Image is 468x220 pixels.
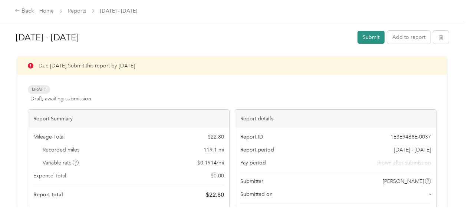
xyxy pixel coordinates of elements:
a: Reports [68,8,86,14]
div: Report details [235,110,436,128]
span: 119.1 mi [204,146,224,154]
span: Report ID [240,133,263,141]
span: Report period [240,146,274,154]
span: Submitter [240,177,263,185]
span: Expense Total [33,172,66,180]
span: $ 0.00 [211,172,224,180]
span: Draft, awaiting submission [30,95,91,103]
h1: Aug 1 - 31, 2025 [16,29,352,46]
span: shown after submission [376,159,431,167]
span: Recorded miles [43,146,79,154]
span: $ 22.80 [206,190,224,199]
span: Pay period [240,159,266,167]
span: [PERSON_NAME] [383,177,424,185]
iframe: Everlance-gr Chat Button Frame [426,179,468,220]
a: Home [39,8,54,14]
span: [DATE] - [DATE] [100,7,137,15]
div: Due [DATE]. Submit this report by [DATE] [17,57,447,75]
button: Add to report [387,31,431,44]
span: [DATE] - [DATE] [394,146,431,154]
span: $ 0.1914 / mi [197,159,224,167]
span: $ 22.80 [208,133,224,141]
div: Report Summary [28,110,229,128]
span: Draft [28,85,50,94]
div: Back [15,7,34,16]
span: Submitted on [240,190,273,198]
span: Mileage Total [33,133,65,141]
span: Variable rate [43,159,79,167]
button: Submit [357,31,385,44]
span: Report total [33,191,63,199]
span: 1E3E94B8E-0037 [390,133,431,141]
